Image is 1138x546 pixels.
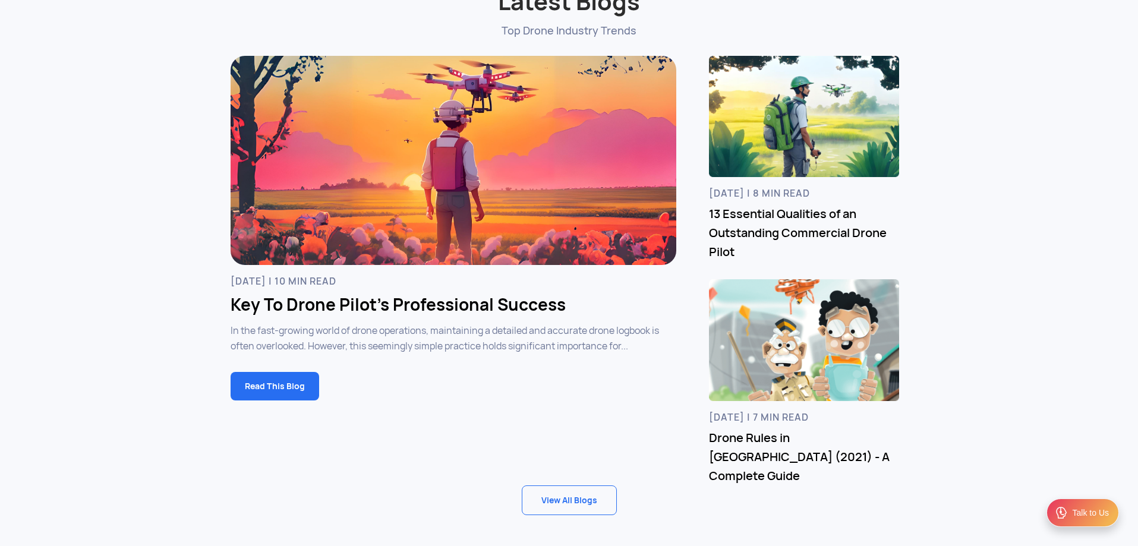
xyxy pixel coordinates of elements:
[231,295,676,314] div: Key To Drone Pilot's Professional Success
[1073,507,1109,519] div: Talk to Us
[231,323,676,354] p: In the fast-growing world of drone operations, maintaining a detailed and accurate drone logbook ...
[709,56,899,177] img: 13 Essential Qualities of an Outstanding Commercial Drone Pilot
[231,56,676,265] img: Drone Se Ghar Tak: Drone Delivery Journey in India
[1054,506,1068,520] img: ic_Support.svg
[231,161,676,354] a: [DATE] | 10 MIN READKey To Drone Pilot's Professional SuccessIn the fast-growing world of drone o...
[709,204,899,261] div: 13 Essential Qualities of an Outstanding Commercial Drone Pilot
[709,334,899,485] a: [DATE] | 7 min readDrone Rules in [GEOGRAPHIC_DATA] (2021) - A Complete Guide
[709,189,887,198] div: [DATE] | 8 min read
[709,279,899,400] img: Drone Rules in India (2021) - A Complete Guide
[231,277,676,286] div: [DATE] | 10 MIN READ
[709,413,887,422] div: [DATE] | 7 min read
[231,372,319,400] a: Read This Blog
[709,428,899,485] div: Drone Rules in [GEOGRAPHIC_DATA] (2021) - A Complete Guide
[709,111,899,261] a: [DATE] | 8 min read13 Essential Qualities of an Outstanding Commercial Drone Pilot
[522,485,617,515] a: View All Blogs
[231,23,908,38] p: Top Drone Industry Trends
